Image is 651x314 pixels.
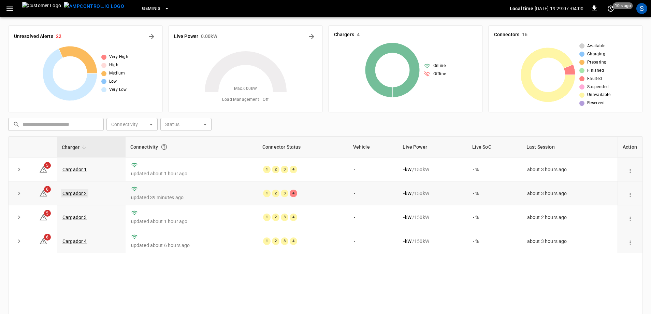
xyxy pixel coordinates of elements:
td: about 3 hours ago [522,229,618,253]
span: 5 [44,210,51,217]
p: updated 39 minutes ago [131,194,252,201]
span: 10 s ago [613,2,633,9]
p: - kW [403,166,411,173]
div: 2 [272,166,279,173]
div: 3 [281,214,288,221]
h6: 22 [56,33,61,40]
div: / 150 kW [403,214,462,221]
td: - % [467,229,522,253]
th: Last Session [522,137,618,158]
p: - kW [403,190,411,197]
span: Unavailable [587,92,610,98]
span: Charging [587,51,605,58]
span: Reserved [587,100,605,107]
td: - [348,229,398,253]
p: updated about 1 hour ago [131,218,252,225]
span: Charger [62,143,88,151]
div: / 150 kW [403,190,462,197]
img: Customer Logo [22,2,61,15]
div: Connectivity [130,141,253,153]
div: 1 [263,166,271,173]
img: ampcontrol.io logo [64,2,124,11]
span: Max. 600 kW [234,85,257,92]
div: action cell options [625,166,635,173]
div: 4 [290,190,297,197]
div: 3 [281,190,288,197]
p: - kW [403,238,411,245]
div: action cell options [625,238,635,245]
div: 2 [272,214,279,221]
td: about 2 hours ago [522,205,618,229]
div: 1 [263,237,271,245]
a: 6 [39,190,47,195]
button: All Alerts [146,31,157,42]
div: / 150 kW [403,166,462,173]
button: expand row [14,164,24,175]
h6: Unresolved Alerts [14,33,53,40]
span: Offline [433,71,446,78]
button: expand row [14,236,24,246]
span: Faulted [587,76,602,82]
td: - % [467,181,522,205]
a: Cargador 1 [62,167,87,172]
button: Geminis [139,2,172,15]
span: Low [109,78,117,85]
div: action cell options [625,190,635,197]
span: Available [587,43,606,50]
span: Finished [587,67,604,74]
th: Vehicle [348,137,398,158]
div: / 150 kW [403,238,462,245]
div: 4 [290,214,297,221]
button: expand row [14,188,24,199]
button: Connection between the charger and our software. [158,141,170,153]
button: expand row [14,212,24,222]
span: Suspended [587,84,609,91]
span: 6 [44,186,51,193]
span: Very High [109,54,129,60]
span: Online [433,63,446,69]
p: [DATE] 19:29:07 -04:00 [535,5,583,12]
td: - % [467,158,522,181]
th: Action [618,137,642,158]
td: about 3 hours ago [522,181,618,205]
div: 4 [290,237,297,245]
h6: 16 [522,31,527,39]
a: 5 [39,214,47,220]
h6: 0.00 kW [201,33,217,40]
td: - [348,158,398,181]
td: - % [467,205,522,229]
td: about 3 hours ago [522,158,618,181]
button: Energy Overview [306,31,317,42]
div: 3 [281,237,288,245]
div: 2 [272,237,279,245]
p: updated about 1 hour ago [131,170,252,177]
button: set refresh interval [605,3,616,14]
p: updated about 6 hours ago [131,242,252,249]
h6: 4 [357,31,360,39]
p: - kW [403,214,411,221]
a: Cargador 2 [61,189,88,197]
span: Load Management = Off [222,96,269,103]
p: Local time [510,5,533,12]
div: 3 [281,166,288,173]
td: - [348,181,398,205]
div: 1 [263,214,271,221]
span: Medium [109,70,125,77]
th: Live SoC [467,137,522,158]
span: 5 [44,162,51,169]
div: profile-icon [636,3,647,14]
h6: Connectors [494,31,519,39]
div: 1 [263,190,271,197]
th: Live Power [398,137,467,158]
h6: Live Power [174,33,198,40]
a: 6 [39,238,47,244]
span: High [109,62,119,69]
a: Cargador 3 [62,215,87,220]
span: Preparing [587,59,607,66]
td: - [348,205,398,229]
a: Cargador 4 [62,238,87,244]
div: 2 [272,190,279,197]
span: Very Low [109,86,127,93]
a: 5 [39,166,47,172]
div: 4 [290,166,297,173]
